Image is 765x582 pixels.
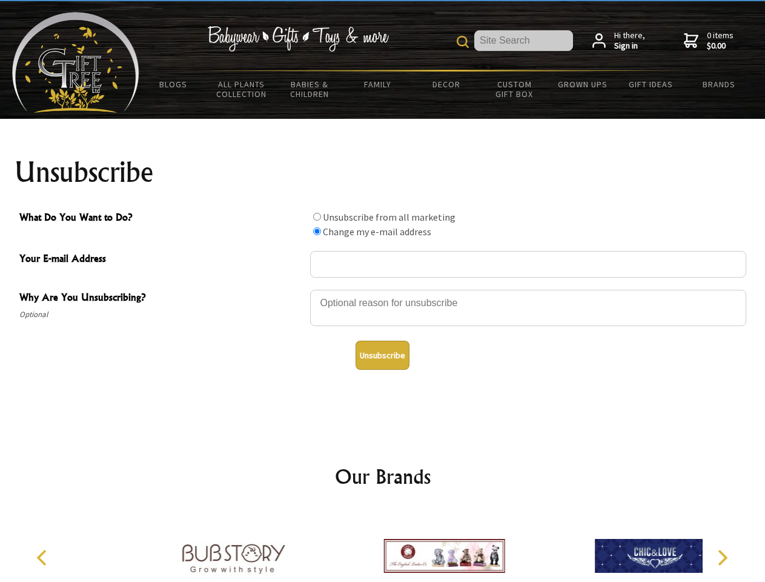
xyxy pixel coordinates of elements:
a: 0 items$0.00 [684,30,734,52]
span: Hi there, [614,30,645,52]
a: Grown Ups [548,72,617,97]
strong: $0.00 [707,41,734,52]
img: Babyware - Gifts - Toys and more... [12,12,139,113]
a: Decor [412,72,480,97]
span: Your E-mail Address [19,251,304,269]
a: Brands [685,72,753,97]
span: What Do You Want to Do? [19,210,304,227]
a: Hi there,Sign in [592,30,645,52]
span: Optional [19,307,304,322]
input: What Do You Want to Do? [313,213,321,221]
button: Previous [30,544,57,571]
strong: Sign in [614,41,645,52]
input: Your E-mail Address [310,251,746,278]
a: BLOGS [139,72,208,97]
a: Gift Ideas [617,72,685,97]
span: Why Are You Unsubscribing? [19,290,304,307]
h2: Our Brands [24,462,741,491]
a: Custom Gift Box [480,72,549,107]
input: What Do You Want to Do? [313,227,321,235]
span: 0 items [707,30,734,52]
a: Babies & Children [276,72,344,107]
a: All Plants Collection [208,72,276,107]
a: Family [344,72,412,97]
img: Babywear - Gifts - Toys & more [207,26,389,52]
img: product search [457,36,469,48]
input: Site Search [474,30,573,51]
textarea: Why Are You Unsubscribing? [310,290,746,326]
label: Change my e-mail address [323,226,431,238]
h1: Unsubscribe [15,158,751,187]
label: Unsubscribe from all marketing [323,211,455,223]
button: Unsubscribe [356,341,409,370]
button: Next [709,544,735,571]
